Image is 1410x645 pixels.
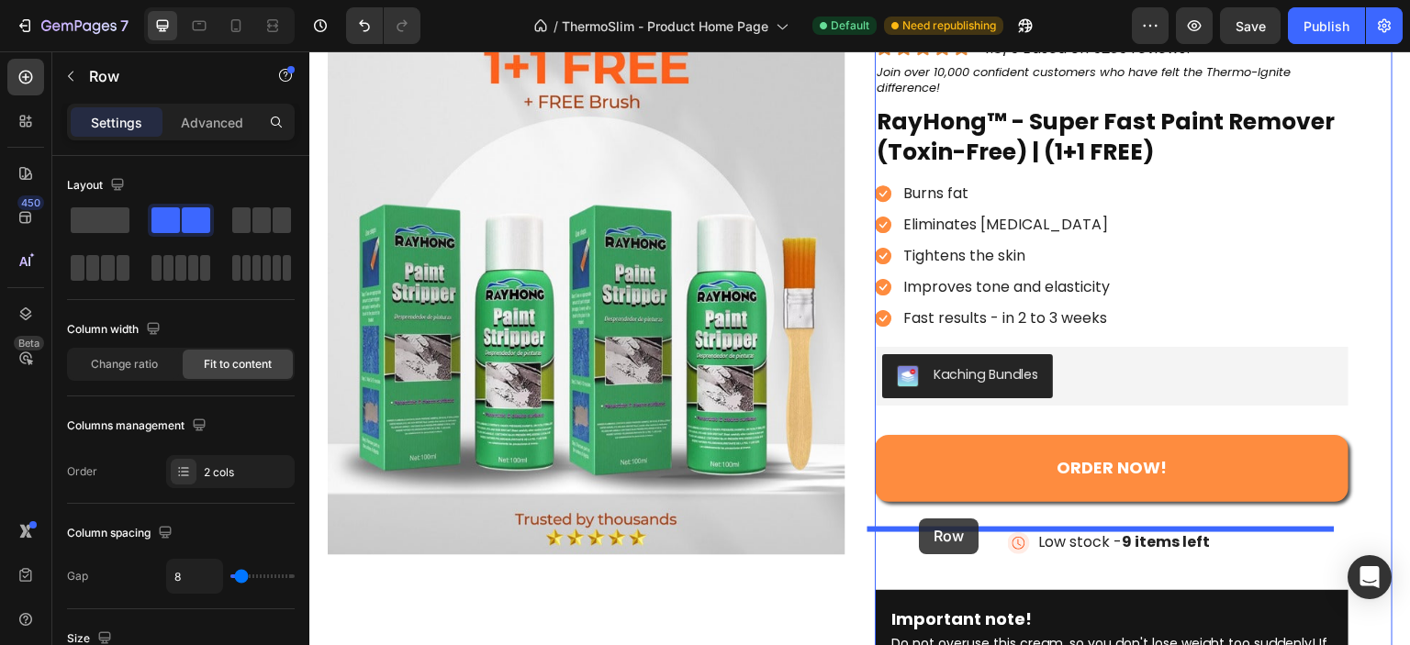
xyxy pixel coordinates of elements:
[562,17,768,36] span: ThermoSlim - Product Home Page
[1236,18,1266,34] span: Save
[7,7,137,44] button: 7
[204,464,290,481] div: 2 cols
[346,7,420,44] div: Undo/Redo
[1348,555,1392,599] div: Open Intercom Messenger
[167,560,222,593] input: Auto
[14,336,44,350] div: Beta
[91,113,142,132] p: Settings
[1220,7,1281,44] button: Save
[17,195,44,210] div: 450
[67,414,210,439] div: Columns management
[67,463,97,480] div: Order
[67,568,88,584] div: Gap
[181,113,243,132] p: Advanced
[67,173,129,198] div: Layout
[204,356,272,373] span: Fit to content
[89,65,245,87] p: Row
[67,317,164,342] div: Column width
[67,521,176,546] div: Column spacing
[831,17,869,34] span: Default
[902,17,996,34] span: Need republishing
[309,51,1410,645] iframe: Design area
[1304,17,1349,36] div: Publish
[120,15,129,37] p: 7
[91,356,158,373] span: Change ratio
[554,17,558,36] span: /
[1288,7,1365,44] button: Publish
